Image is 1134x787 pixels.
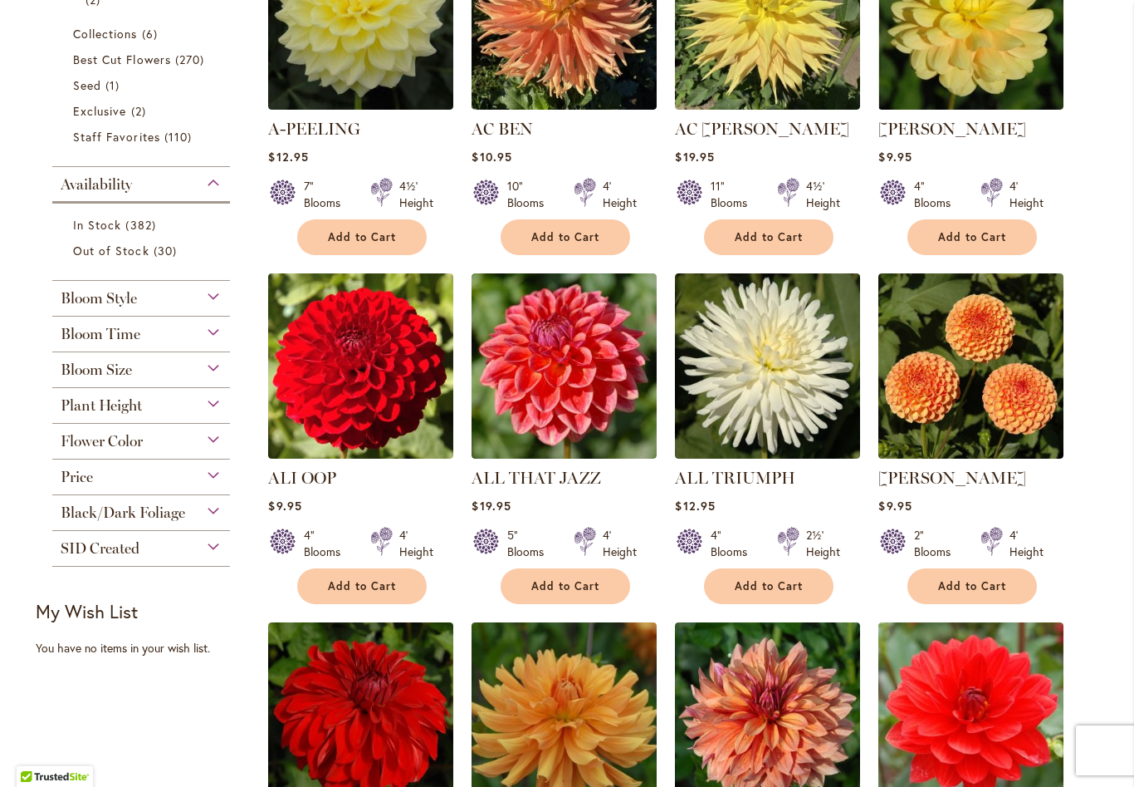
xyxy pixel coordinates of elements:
[675,149,714,165] span: $19.95
[675,273,860,459] img: ALL TRIUMPH
[531,230,599,244] span: Add to Cart
[806,527,840,560] div: 2½' Height
[175,51,208,68] span: 270
[603,178,637,211] div: 4' Height
[73,128,213,145] a: Staff Favorites
[878,119,1026,139] a: [PERSON_NAME]
[914,178,960,211] div: 4" Blooms
[73,51,213,68] a: Best Cut Flowers
[73,129,160,145] span: Staff Favorites
[304,527,350,560] div: 4" Blooms
[164,128,196,145] span: 110
[61,325,140,343] span: Bloom Time
[61,504,185,522] span: Black/Dark Foliage
[297,568,427,604] button: Add to Cart
[61,396,142,415] span: Plant Height
[36,640,257,657] div: You have no items in your wish list.
[878,273,1063,459] img: AMBER QUEEN
[472,149,511,165] span: $10.95
[73,76,213,94] a: Seed
[268,273,453,459] img: ALI OOP
[907,219,1037,255] button: Add to Cart
[472,273,657,459] img: ALL THAT JAZZ
[61,468,93,486] span: Price
[907,568,1037,604] button: Add to Cart
[675,119,849,139] a: AC [PERSON_NAME]
[73,26,138,42] span: Collections
[73,25,213,42] a: Collections
[472,468,601,488] a: ALL THAT JAZZ
[73,77,101,93] span: Seed
[735,230,803,244] span: Add to Cart
[675,446,860,462] a: ALL TRIUMPH
[73,216,213,234] a: In Stock 382
[938,230,1006,244] span: Add to Cart
[73,103,126,119] span: Exclusive
[711,178,757,211] div: 11" Blooms
[328,579,396,593] span: Add to Cart
[61,432,143,450] span: Flower Color
[507,178,554,211] div: 10" Blooms
[268,97,453,113] a: A-Peeling
[675,97,860,113] a: AC Jeri
[61,289,137,307] span: Bloom Style
[675,468,795,488] a: ALL TRIUMPH
[268,498,301,514] span: $9.95
[328,230,396,244] span: Add to Cart
[268,446,453,462] a: ALI OOP
[399,527,433,560] div: 4' Height
[73,102,213,120] a: Exclusive
[704,568,833,604] button: Add to Cart
[125,216,159,234] span: 382
[878,446,1063,462] a: AMBER QUEEN
[12,728,59,775] iframe: Launch Accessibility Center
[914,527,960,560] div: 2" Blooms
[61,175,132,194] span: Availability
[675,498,715,514] span: $12.95
[472,498,511,514] span: $19.95
[73,243,149,258] span: Out of Stock
[154,242,181,259] span: 30
[938,579,1006,593] span: Add to Cart
[501,219,630,255] button: Add to Cart
[704,219,833,255] button: Add to Cart
[878,97,1063,113] a: AHOY MATEY
[61,361,132,379] span: Bloom Size
[105,76,124,94] span: 1
[268,468,336,488] a: ALI OOP
[399,178,433,211] div: 4½' Height
[268,149,308,165] span: $12.95
[507,527,554,560] div: 5" Blooms
[501,568,630,604] button: Add to Cart
[36,599,138,623] strong: My Wish List
[711,527,757,560] div: 4" Blooms
[142,25,162,42] span: 6
[1009,178,1044,211] div: 4' Height
[73,242,213,259] a: Out of Stock 30
[472,97,657,113] a: AC BEN
[61,539,139,558] span: SID Created
[806,178,840,211] div: 4½' Height
[735,579,803,593] span: Add to Cart
[531,579,599,593] span: Add to Cart
[297,219,427,255] button: Add to Cart
[73,52,171,67] span: Best Cut Flowers
[304,178,350,211] div: 7" Blooms
[73,217,121,233] span: In Stock
[268,119,360,139] a: A-PEELING
[603,527,637,560] div: 4' Height
[1009,527,1044,560] div: 4' Height
[472,446,657,462] a: ALL THAT JAZZ
[131,102,150,120] span: 2
[878,468,1026,488] a: [PERSON_NAME]
[472,119,533,139] a: AC BEN
[878,498,912,514] span: $9.95
[878,149,912,165] span: $9.95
